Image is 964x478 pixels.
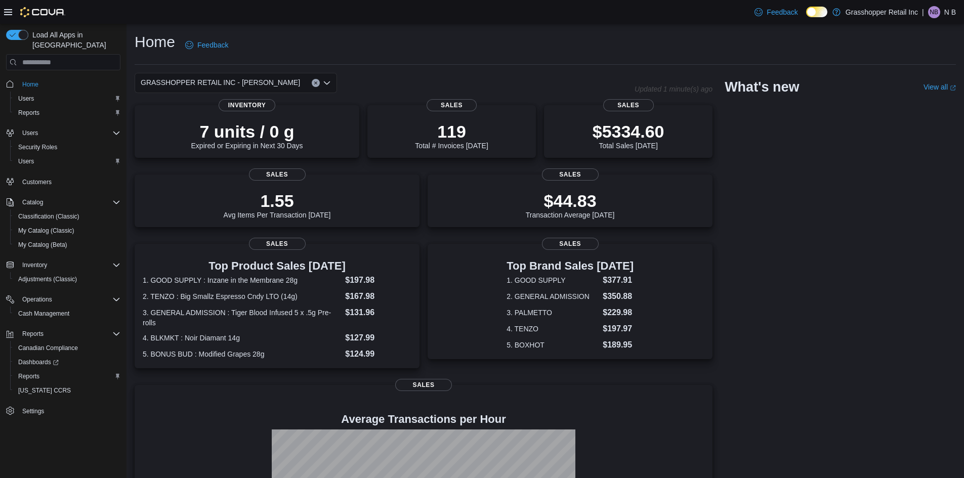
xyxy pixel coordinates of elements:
a: Cash Management [14,308,73,320]
span: NB [930,6,938,18]
a: Users [14,155,38,167]
p: 1.55 [224,191,331,211]
span: My Catalog (Classic) [18,227,74,235]
dt: 3. GENERAL ADMISSION : Tiger Blood Infused 5 x .5g Pre-rolls [143,308,341,328]
dt: 3. PALMETTO [507,308,599,318]
a: View allExternal link [924,83,956,91]
a: Feedback [181,35,232,55]
span: Reports [18,372,39,380]
span: Operations [18,293,120,306]
span: Users [18,95,34,103]
a: My Catalog (Beta) [14,239,71,251]
div: Total # Invoices [DATE] [415,121,488,150]
button: My Catalog (Classic) [10,224,124,238]
span: My Catalog (Beta) [14,239,120,251]
a: Classification (Classic) [14,210,83,223]
button: [US_STATE] CCRS [10,383,124,398]
span: Washington CCRS [14,384,120,397]
span: Cash Management [18,310,69,318]
dd: $229.98 [603,307,634,319]
a: Settings [18,405,48,417]
a: Canadian Compliance [14,342,82,354]
button: Classification (Classic) [10,209,124,224]
button: Customers [2,175,124,189]
dt: 5. BOXHOT [507,340,599,350]
span: Home [18,77,120,90]
span: Canadian Compliance [18,344,78,352]
span: Classification (Classic) [18,212,79,221]
button: Reports [10,369,124,383]
span: Inventory [18,259,120,271]
div: N B [928,6,940,18]
p: 119 [415,121,488,142]
p: N B [944,6,956,18]
a: Dashboards [14,356,63,368]
dt: 4. TENZO [507,324,599,334]
dd: $167.98 [345,290,411,302]
a: Users [14,93,38,105]
a: Customers [18,176,56,188]
dt: 2. TENZO : Big Smallz Espresso Cndy LTO (14g) [143,291,341,301]
dd: $127.99 [345,332,411,344]
dd: $350.88 [603,290,634,302]
dd: $377.91 [603,274,634,286]
button: Inventory [2,258,124,272]
p: Grasshopper Retail Inc [846,6,918,18]
button: Reports [18,328,48,340]
a: Adjustments (Classic) [14,273,81,285]
h1: Home [135,32,175,52]
span: Users [18,157,34,165]
span: Reports [14,107,120,119]
span: Users [14,155,120,167]
span: Settings [22,407,44,415]
button: Clear input [312,79,320,87]
nav: Complex example [6,72,120,445]
span: Canadian Compliance [14,342,120,354]
span: Users [14,93,120,105]
span: Feedback [767,7,798,17]
span: Cash Management [14,308,120,320]
span: Reports [18,109,39,117]
button: Catalog [2,195,124,209]
button: Users [18,127,42,139]
a: Dashboards [10,355,124,369]
button: Reports [10,106,124,120]
span: Inventory [219,99,275,111]
a: Security Roles [14,141,61,153]
p: | [922,6,924,18]
span: Sales [542,168,599,181]
button: Security Roles [10,140,124,154]
dd: $197.97 [603,323,634,335]
p: Updated 1 minute(s) ago [635,85,712,93]
span: Inventory [22,261,47,269]
span: Customers [22,178,52,186]
span: Operations [22,295,52,303]
span: Customers [18,176,120,188]
button: Users [10,92,124,106]
span: Catalog [22,198,43,206]
span: Adjustments (Classic) [18,275,77,283]
a: Reports [14,370,44,382]
button: Catalog [18,196,47,208]
button: My Catalog (Beta) [10,238,124,252]
span: Home [22,80,38,89]
span: Settings [18,405,120,417]
span: Reports [22,330,44,338]
a: [US_STATE] CCRS [14,384,75,397]
dd: $131.96 [345,307,411,319]
span: Users [22,129,38,137]
span: Feedback [197,40,228,50]
a: Reports [14,107,44,119]
p: $5334.60 [593,121,664,142]
dd: $124.99 [345,348,411,360]
span: GRASSHOPPER RETAIL INC - [PERSON_NAME] [141,76,300,89]
button: Canadian Compliance [10,341,124,355]
span: Dark Mode [806,17,807,18]
button: Users [10,154,124,168]
a: Feedback [750,2,802,22]
span: Sales [249,168,306,181]
button: Settings [2,404,124,418]
img: Cova [20,7,65,17]
button: Users [2,126,124,140]
button: Open list of options [323,79,331,87]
